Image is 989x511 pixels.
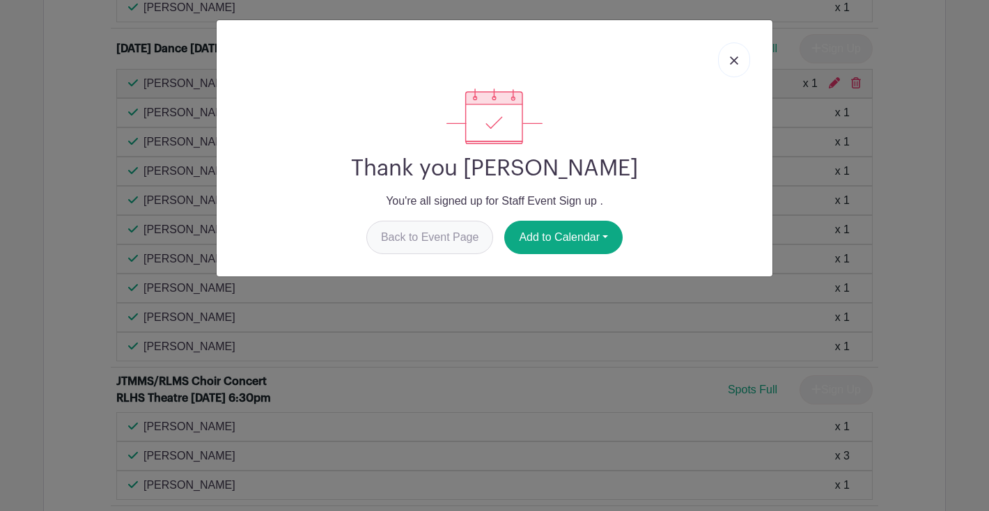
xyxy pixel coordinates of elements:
a: Back to Event Page [366,221,494,254]
img: signup_complete-c468d5dda3e2740ee63a24cb0ba0d3ce5d8a4ecd24259e683200fb1569d990c8.svg [446,88,543,144]
h2: Thank you [PERSON_NAME] [228,155,761,182]
button: Add to Calendar [504,221,623,254]
img: close_button-5f87c8562297e5c2d7936805f587ecaba9071eb48480494691a3f1689db116b3.svg [730,56,738,65]
p: You're all signed up for Staff Event Sign up . [228,193,761,210]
